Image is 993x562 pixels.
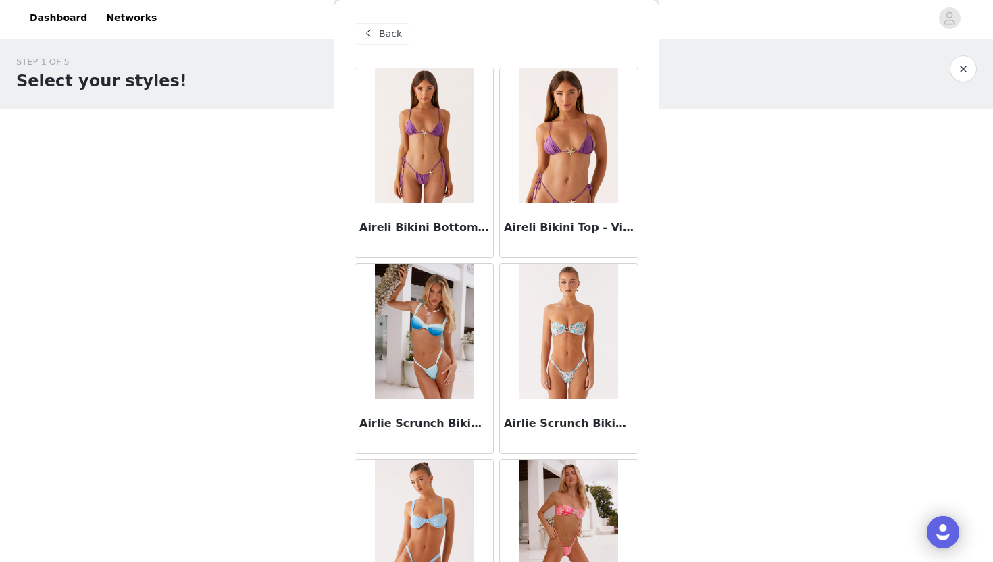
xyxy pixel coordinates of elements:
img: Airlie Scrunch Bikini Bottoms - Santorini Floral [519,264,617,399]
h3: Airlie Scrunch Bikini Bottoms - Blue Ombre [359,415,489,432]
h3: Aireli Bikini Bottom - Violetta [359,220,489,236]
span: Back [379,27,402,41]
div: Open Intercom Messenger [927,516,959,548]
a: Dashboard [22,3,95,33]
h3: Aireli Bikini Top - Violetta [504,220,634,236]
a: Networks [98,3,165,33]
img: Aireli Bikini Top - Violetta [519,68,617,203]
img: Aireli Bikini Bottom - Violetta [375,68,473,203]
h1: Select your styles! [16,69,187,93]
div: STEP 1 OF 5 [16,55,187,69]
h3: Airlie Scrunch Bikini Bottoms - Santorini Floral [504,415,634,432]
img: Airlie Scrunch Bikini Bottoms - Blue Ombre [375,264,473,399]
div: avatar [943,7,956,29]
